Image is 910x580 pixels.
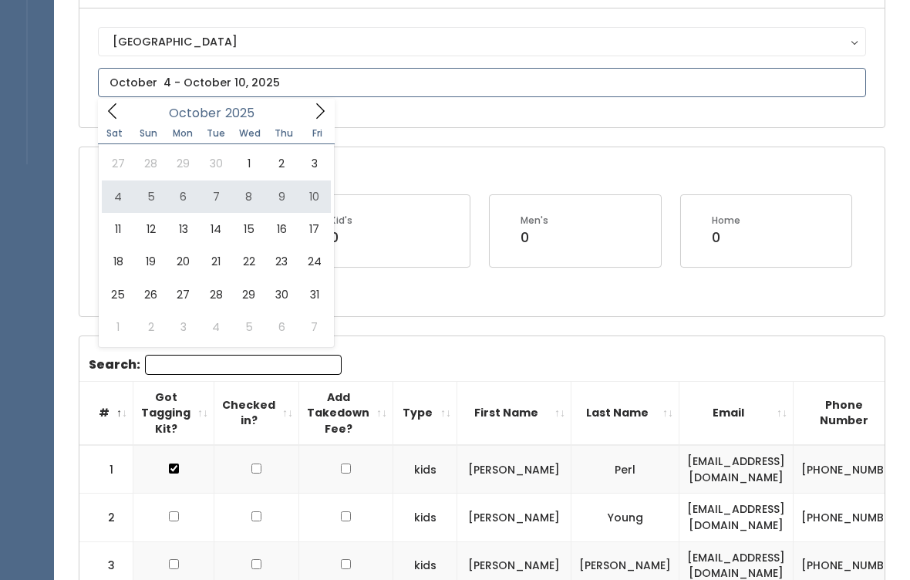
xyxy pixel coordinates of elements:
[200,311,232,343] span: November 4, 2025
[145,355,342,375] input: Search:
[98,27,866,56] button: [GEOGRAPHIC_DATA]
[233,311,265,343] span: November 5, 2025
[265,147,298,180] span: October 2, 2025
[265,245,298,278] span: October 23, 2025
[679,494,794,541] td: [EMAIL_ADDRESS][DOMAIN_NAME]
[521,214,548,228] div: Men's
[330,214,352,228] div: Kid's
[102,213,134,245] span: October 11, 2025
[265,278,298,311] span: October 30, 2025
[167,311,200,343] span: November 3, 2025
[393,445,457,494] td: kids
[167,180,200,213] span: October 6, 2025
[134,213,167,245] span: October 12, 2025
[712,228,740,248] div: 0
[134,180,167,213] span: October 5, 2025
[167,147,200,180] span: September 29, 2025
[571,494,679,541] td: Young
[200,278,232,311] span: October 28, 2025
[200,213,232,245] span: October 14, 2025
[298,245,330,278] span: October 24, 2025
[298,278,330,311] span: October 31, 2025
[79,381,133,445] th: #: activate to sort column descending
[233,278,265,311] span: October 29, 2025
[265,213,298,245] span: October 16, 2025
[166,129,200,138] span: Mon
[199,129,233,138] span: Tue
[457,381,571,445] th: First Name: activate to sort column ascending
[712,214,740,228] div: Home
[200,245,232,278] span: October 21, 2025
[200,147,232,180] span: September 30, 2025
[330,228,352,248] div: 0
[298,180,330,213] span: October 10, 2025
[89,355,342,375] label: Search:
[794,381,910,445] th: Phone Number: activate to sort column ascending
[214,381,299,445] th: Checked in?: activate to sort column ascending
[267,129,301,138] span: Thu
[221,103,268,123] input: Year
[571,381,679,445] th: Last Name: activate to sort column ascending
[233,245,265,278] span: October 22, 2025
[102,245,134,278] span: October 18, 2025
[301,129,335,138] span: Fri
[132,129,166,138] span: Sun
[298,213,330,245] span: October 17, 2025
[167,213,200,245] span: October 13, 2025
[233,213,265,245] span: October 15, 2025
[794,445,910,494] td: [PHONE_NUMBER]
[679,445,794,494] td: [EMAIL_ADDRESS][DOMAIN_NAME]
[79,445,133,494] td: 1
[265,180,298,213] span: October 9, 2025
[457,494,571,541] td: [PERSON_NAME]
[200,180,232,213] span: October 7, 2025
[299,381,393,445] th: Add Takedown Fee?: activate to sort column ascending
[393,494,457,541] td: kids
[679,381,794,445] th: Email: activate to sort column ascending
[134,311,167,343] span: November 2, 2025
[98,68,866,97] input: October 4 - October 10, 2025
[298,147,330,180] span: October 3, 2025
[298,311,330,343] span: November 7, 2025
[233,180,265,213] span: October 8, 2025
[233,147,265,180] span: October 1, 2025
[167,278,200,311] span: October 27, 2025
[102,180,134,213] span: October 4, 2025
[393,381,457,445] th: Type: activate to sort column ascending
[233,129,267,138] span: Wed
[571,445,679,494] td: Perl
[265,311,298,343] span: November 6, 2025
[134,245,167,278] span: October 19, 2025
[102,147,134,180] span: September 27, 2025
[134,278,167,311] span: October 26, 2025
[133,381,214,445] th: Got Tagging Kit?: activate to sort column ascending
[169,107,221,120] span: October
[134,147,167,180] span: September 28, 2025
[102,278,134,311] span: October 25, 2025
[794,494,910,541] td: [PHONE_NUMBER]
[521,228,548,248] div: 0
[102,311,134,343] span: November 1, 2025
[167,245,200,278] span: October 20, 2025
[98,129,132,138] span: Sat
[113,33,851,50] div: [GEOGRAPHIC_DATA]
[457,445,571,494] td: [PERSON_NAME]
[79,494,133,541] td: 2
